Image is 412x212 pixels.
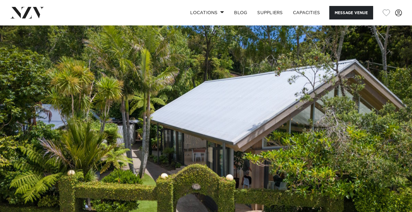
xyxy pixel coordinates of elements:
[288,6,325,19] a: Capacities
[10,7,44,18] img: nzv-logo.png
[252,6,288,19] a: SUPPLIERS
[229,6,252,19] a: BLOG
[185,6,229,19] a: Locations
[329,6,373,19] button: Message Venue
